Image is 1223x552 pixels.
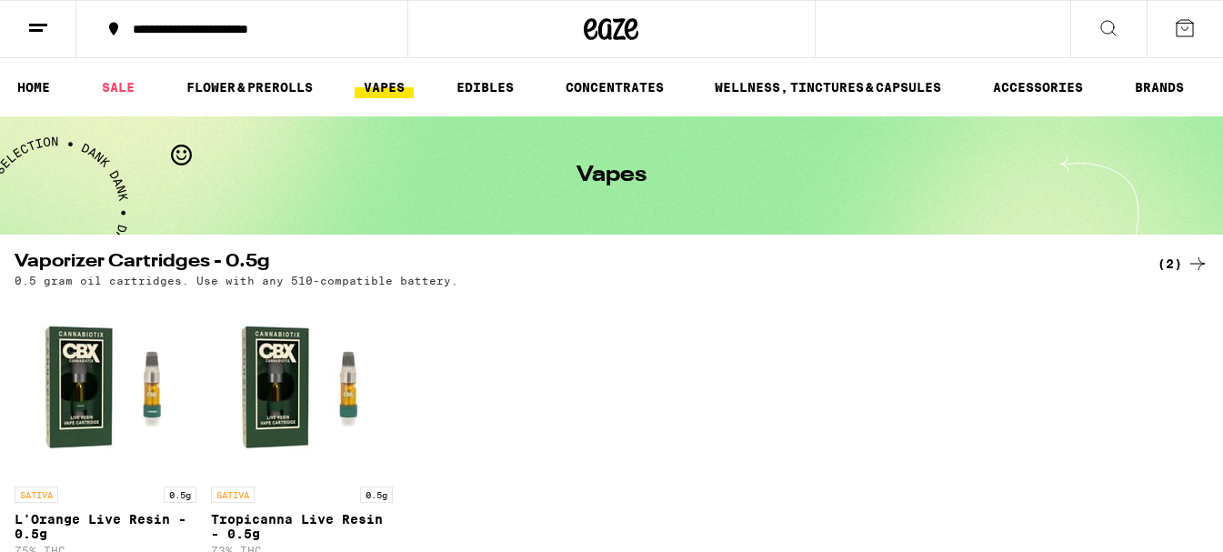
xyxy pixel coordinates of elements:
img: Cannabiotix - Tropicanna Live Resin - 0.5g [211,296,393,477]
a: CONCENTRATES [556,76,673,98]
h1: Vapes [576,165,647,186]
a: ACCESSORIES [984,76,1092,98]
p: Tropicanna Live Resin - 0.5g [211,512,393,541]
a: (2) [1158,253,1208,275]
a: EDIBLES [447,76,523,98]
p: 0.5 gram oil cartridges. Use with any 510-compatible battery. [15,275,458,286]
p: SATIVA [15,487,58,503]
h2: Vaporizer Cartridges - 0.5g [15,253,1119,275]
a: WELLNESS, TINCTURES & CAPSULES [706,76,950,98]
p: 0.5g [360,487,393,503]
a: VAPES [355,76,414,98]
img: Cannabiotix - L'Orange Live Resin - 0.5g [15,296,196,477]
a: SALE [93,76,144,98]
a: FLOWER & PREROLLS [177,76,322,98]
p: L'Orange Live Resin - 0.5g [15,512,196,541]
a: BRANDS [1126,76,1193,98]
p: 0.5g [164,487,196,503]
a: HOME [8,76,59,98]
p: SATIVA [211,487,255,503]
